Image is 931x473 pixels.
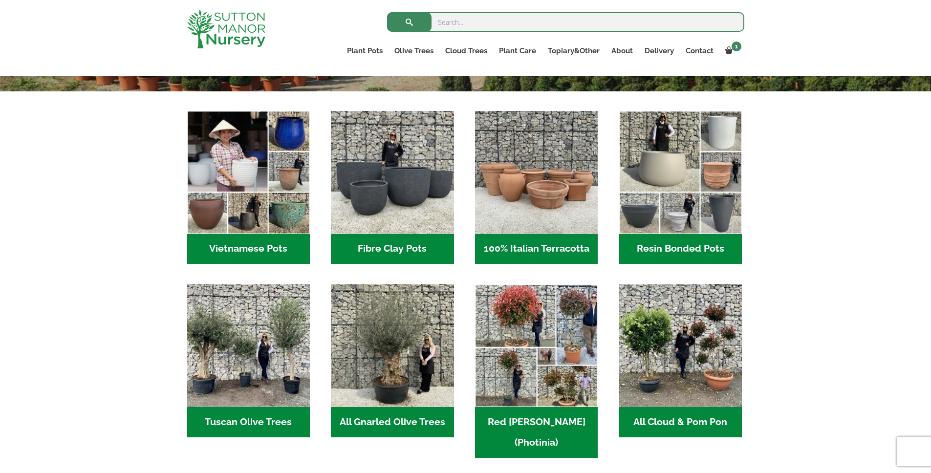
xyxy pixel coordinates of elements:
img: Home - F5A23A45 75B5 4929 8FB2 454246946332 [475,284,598,407]
a: Visit product category Fibre Clay Pots [331,111,454,264]
h2: All Cloud & Pom Pon [619,407,742,437]
a: Visit product category All Cloud & Pom Pon [619,284,742,437]
span: 1 [732,42,741,51]
h2: Red [PERSON_NAME] (Photinia) [475,407,598,458]
a: 1 [719,44,744,58]
img: Home - 7716AD77 15EA 4607 B135 B37375859F10 [187,284,310,407]
img: Home - 1B137C32 8D99 4B1A AA2F 25D5E514E47D 1 105 c [475,111,598,234]
a: Visit product category Tuscan Olive Trees [187,284,310,437]
a: Visit product category All Gnarled Olive Trees [331,284,454,437]
img: logo [187,10,265,48]
a: Plant Care [493,44,542,58]
a: Delivery [639,44,680,58]
a: Visit product category 100% Italian Terracotta [475,111,598,264]
h2: Resin Bonded Pots [619,234,742,264]
h2: Tuscan Olive Trees [187,407,310,437]
a: Contact [680,44,719,58]
img: Home - 8194B7A3 2818 4562 B9DD 4EBD5DC21C71 1 105 c 1 [331,111,454,234]
img: Home - A124EB98 0980 45A7 B835 C04B779F7765 [619,284,742,407]
img: Home - 6E921A5B 9E2F 4B13 AB99 4EF601C89C59 1 105 c [187,111,310,234]
h2: Fibre Clay Pots [331,234,454,264]
a: Plant Pots [341,44,389,58]
a: Topiary&Other [542,44,606,58]
a: Visit product category Red Robin (Photinia) [475,284,598,458]
img: Home - 5833C5B7 31D0 4C3A 8E42 DB494A1738DB [331,284,454,407]
input: Search... [387,12,744,32]
h2: All Gnarled Olive Trees [331,407,454,437]
img: Home - 67232D1B A461 444F B0F6 BDEDC2C7E10B 1 105 c [619,111,742,234]
a: Cloud Trees [439,44,493,58]
a: About [606,44,639,58]
a: Visit product category Resin Bonded Pots [619,111,742,264]
h2: Vietnamese Pots [187,234,310,264]
a: Olive Trees [389,44,439,58]
h2: 100% Italian Terracotta [475,234,598,264]
a: Visit product category Vietnamese Pots [187,111,310,264]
